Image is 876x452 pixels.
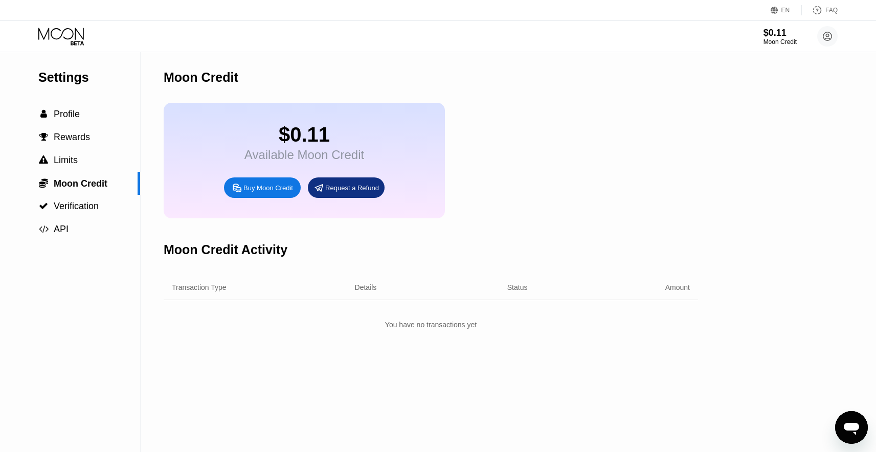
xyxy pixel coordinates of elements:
span: Verification [54,201,99,211]
div: Moon Credit [164,70,238,85]
span:  [39,224,49,234]
div: Settings [38,70,140,85]
div: EN [781,7,790,14]
div: Buy Moon Credit [224,177,301,198]
span:  [40,109,47,119]
div:  [38,178,49,188]
span:  [39,201,48,211]
div: Status [507,283,528,291]
span: Moon Credit [54,178,107,189]
div: Transaction Type [172,283,227,291]
span:  [39,132,48,142]
div:  [38,201,49,211]
div: Moon Credit Activity [164,242,287,257]
div: Moon Credit [763,38,797,46]
span: Profile [54,109,80,119]
div: Request a Refund [325,184,379,192]
span: API [54,224,69,234]
div:  [38,224,49,234]
div: You have no transactions yet [164,315,698,334]
div:  [38,132,49,142]
span:  [39,155,48,165]
span: Rewards [54,132,90,142]
div:  [38,155,49,165]
div: FAQ [825,7,838,14]
div: Buy Moon Credit [243,184,293,192]
div: Request a Refund [308,177,385,198]
div: Details [355,283,377,291]
div: Available Moon Credit [244,148,364,162]
div:  [38,109,49,119]
div: $0.11 [244,123,364,146]
div: EN [771,5,802,15]
span: Limits [54,155,78,165]
div: Amount [665,283,690,291]
div: $0.11 [763,28,797,38]
span:  [39,178,48,188]
div: FAQ [802,5,838,15]
iframe: Button to launch messaging window [835,411,868,444]
div: $0.11Moon Credit [763,28,797,46]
